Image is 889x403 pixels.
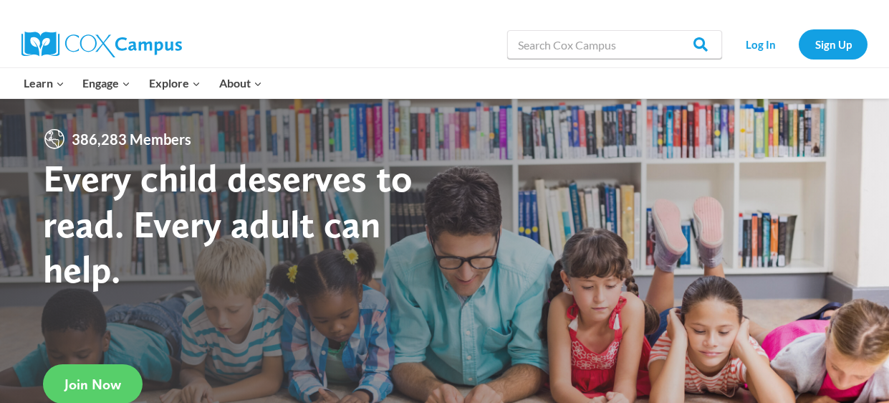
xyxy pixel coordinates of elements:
img: Cox Campus [21,32,182,57]
span: Explore [149,74,201,93]
span: Engage [82,74,130,93]
a: Sign Up [799,29,868,59]
span: About [219,74,262,93]
a: Log In [729,29,792,59]
nav: Primary Navigation [14,68,271,98]
span: 386,283 Members [66,128,197,151]
input: Search Cox Campus [507,30,722,59]
nav: Secondary Navigation [729,29,868,59]
span: Learn [24,74,64,93]
strong: Every child deserves to read. Every adult can help. [43,155,413,292]
span: Join Now [64,376,121,393]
